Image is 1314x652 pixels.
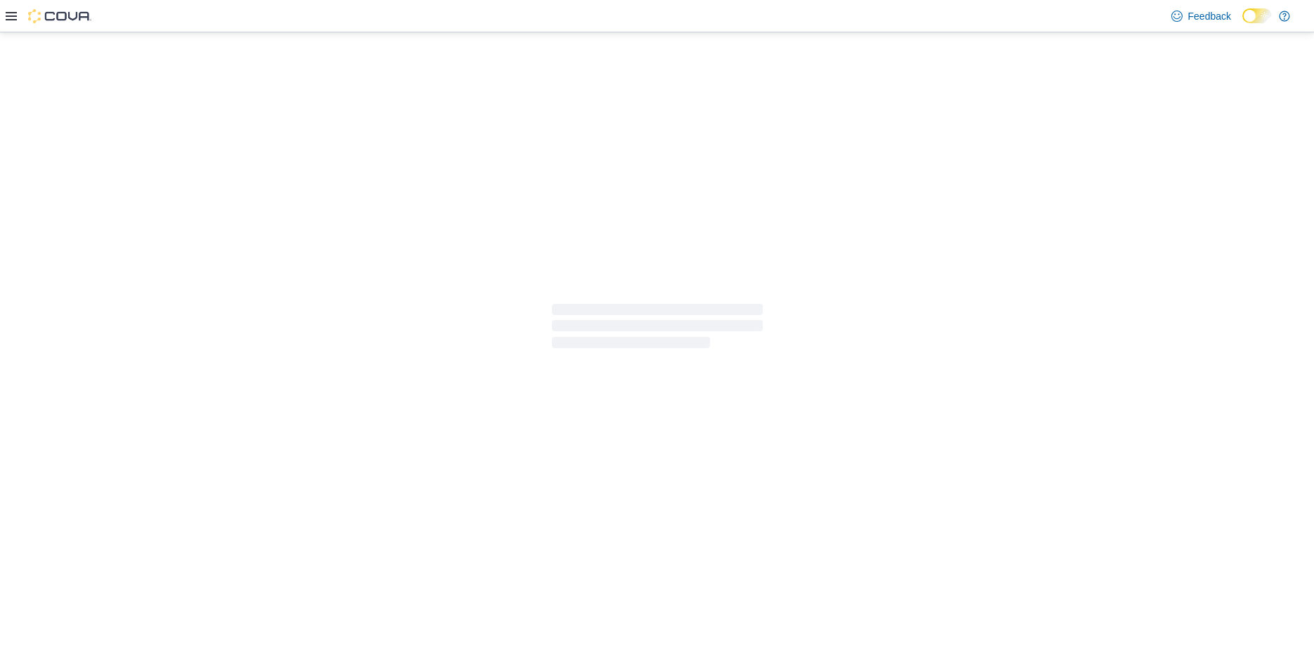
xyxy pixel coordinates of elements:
input: Dark Mode [1242,8,1272,23]
span: Dark Mode [1242,23,1243,24]
a: Feedback [1166,2,1237,30]
span: Loading [552,307,763,352]
span: Feedback [1188,9,1231,23]
img: Cova [28,9,91,23]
